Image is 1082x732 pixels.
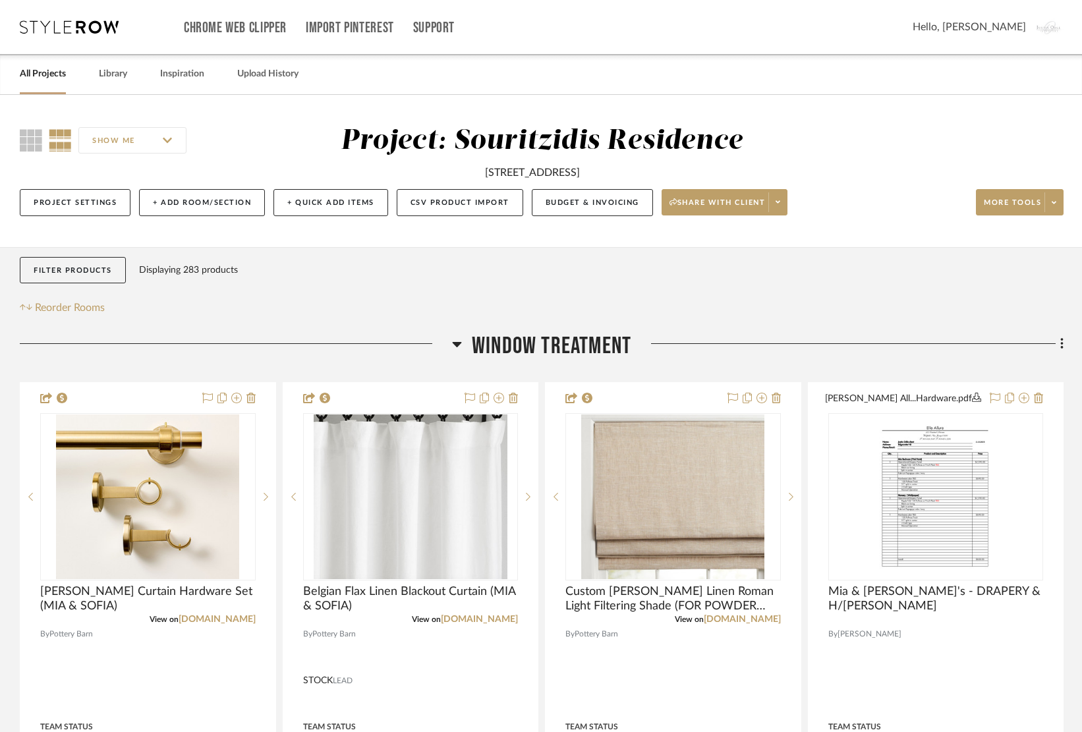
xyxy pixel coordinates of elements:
[312,628,356,640] span: Pottery Barn
[532,189,653,216] button: Budget & Invoicing
[237,65,299,83] a: Upload History
[829,414,1043,580] div: 0
[838,628,901,640] span: [PERSON_NAME]
[99,65,127,83] a: Library
[40,584,256,613] span: [PERSON_NAME] Curtain Hardware Set (MIA & SOFIA)
[150,615,179,623] span: View on
[303,628,312,640] span: By
[675,615,704,623] span: View on
[139,189,265,216] button: + Add Room/Section
[872,414,999,579] img: Mia & Sophia's - DRAPERY & H/Ware
[35,300,105,316] span: Reorder Rooms
[984,198,1041,217] span: More tools
[828,584,1044,613] span: Mia & [PERSON_NAME]'s - DRAPERY & H/[PERSON_NAME]
[913,19,1026,35] span: Hello, [PERSON_NAME]
[412,615,441,623] span: View on
[976,189,1064,215] button: More tools
[413,22,455,34] a: Support
[485,165,580,181] div: [STREET_ADDRESS]
[20,65,66,83] a: All Projects
[704,615,781,624] a: [DOMAIN_NAME]
[581,414,764,579] img: Custom Emery Linen Roman Light Filtering Shade (FOR POWDER ROOM)
[669,198,766,217] span: Share with client
[575,628,618,640] span: Pottery Barn
[40,628,49,640] span: By
[472,332,631,360] span: Window Treatment
[139,257,238,283] div: Displaying 283 products
[20,257,126,284] button: Filter Products
[314,414,507,579] img: Belgian Flax Linen Blackout Curtain (MIA & SOFIA)
[179,615,256,624] a: [DOMAIN_NAME]
[1036,13,1064,41] img: avatar
[160,65,204,83] a: Inspiration
[565,628,575,640] span: By
[303,584,519,613] span: Belgian Flax Linen Blackout Curtain (MIA & SOFIA)
[273,189,388,216] button: + Quick Add Items
[49,628,93,640] span: Pottery Barn
[441,615,518,624] a: [DOMAIN_NAME]
[565,584,781,613] span: Custom [PERSON_NAME] Linen Roman Light Filtering Shade (FOR POWDER ROOM)
[825,391,982,407] button: [PERSON_NAME] All...Hardware.pdf
[341,127,743,155] div: Project: Souritzidis Residence
[20,300,105,316] button: Reorder Rooms
[662,189,788,215] button: Share with client
[397,189,523,216] button: CSV Product Import
[306,22,394,34] a: Import Pinterest
[20,189,130,216] button: Project Settings
[56,414,239,579] img: Everson Curtain Hardware Set (MIA & SOFIA)
[828,628,838,640] span: By
[184,22,287,34] a: Chrome Web Clipper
